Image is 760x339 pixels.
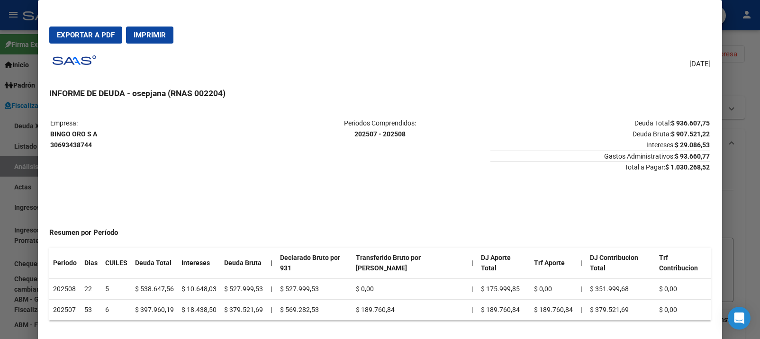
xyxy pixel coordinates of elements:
[354,130,406,138] strong: 202507 - 202508
[49,248,81,279] th: Periodo
[49,27,122,44] button: Exportar a PDF
[477,248,531,279] th: DJ Aporte Total
[728,307,751,330] div: Open Intercom Messenger
[101,248,131,279] th: CUILES
[530,248,577,279] th: Trf Aporte
[586,279,655,300] td: $ 351.999,68
[586,299,655,320] td: $ 379.521,69
[220,279,267,300] td: $ 527.999,53
[271,118,490,140] p: Periodos Comprendidos:
[655,299,711,320] td: $ 0,00
[490,118,710,150] p: Deuda Total: Deuda Bruta: Intereses:
[81,248,101,279] th: Dias
[530,279,577,300] td: $ 0,00
[689,59,711,70] span: [DATE]
[101,299,131,320] td: 6
[655,248,711,279] th: Trf Contribucion
[468,248,477,279] th: |
[220,248,267,279] th: Deuda Bruta
[675,152,710,160] strong: $ 93.660,77
[477,279,531,300] td: $ 175.999,85
[577,279,586,300] th: |
[577,299,586,320] th: |
[178,248,220,279] th: Intereses
[178,299,220,320] td: $ 18.438,50
[50,130,97,149] strong: BINGO ORO S A 30693438744
[49,299,81,320] td: 202507
[220,299,267,320] td: $ 379.521,69
[126,27,173,44] button: Imprimir
[675,141,710,149] strong: $ 29.086,53
[50,118,270,150] p: Empresa:
[267,248,276,279] th: |
[81,299,101,320] td: 53
[57,31,115,39] span: Exportar a PDF
[131,299,178,320] td: $ 397.960,19
[276,299,352,320] td: $ 569.282,53
[267,279,276,300] td: |
[131,279,178,300] td: $ 538.647,56
[49,279,81,300] td: 202508
[267,299,276,320] td: |
[671,119,710,127] strong: $ 936.607,75
[468,299,477,320] td: |
[530,299,577,320] td: $ 189.760,84
[490,151,710,160] span: Gastos Administrativos:
[352,299,468,320] td: $ 189.760,84
[49,227,711,238] h4: Resumen por Período
[178,279,220,300] td: $ 10.648,03
[586,248,655,279] th: DJ Contribucion Total
[276,248,352,279] th: Declarado Bruto por 931
[81,279,101,300] td: 22
[101,279,131,300] td: 5
[276,279,352,300] td: $ 527.999,53
[655,279,711,300] td: $ 0,00
[577,248,586,279] th: |
[468,279,477,300] td: |
[131,248,178,279] th: Deuda Total
[490,161,710,171] span: Total a Pagar:
[352,279,468,300] td: $ 0,00
[477,299,531,320] td: $ 189.760,84
[134,31,166,39] span: Imprimir
[49,87,711,99] h3: INFORME DE DEUDA - osepjana (RNAS 002204)
[665,163,710,171] strong: $ 1.030.268,52
[671,130,710,138] strong: $ 907.521,22
[352,248,468,279] th: Transferido Bruto por [PERSON_NAME]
